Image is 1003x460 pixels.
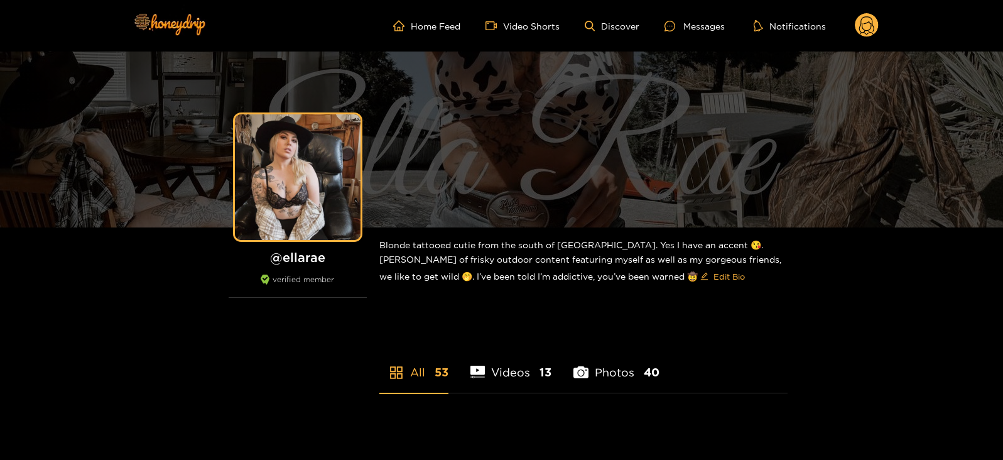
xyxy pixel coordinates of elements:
[470,336,552,393] li: Videos
[229,249,367,265] h1: @ ellarae
[485,20,503,31] span: video-camera
[379,336,448,393] li: All
[379,227,788,297] div: Blonde tattooed cutie from the south of [GEOGRAPHIC_DATA]. Yes I have an accent 😘. [PERSON_NAME] ...
[698,266,747,287] button: editEdit Bio
[713,270,745,283] span: Edit Bio
[393,20,460,31] a: Home Feed
[700,272,708,282] span: edit
[435,364,448,380] span: 53
[664,19,725,33] div: Messages
[539,364,551,380] span: 13
[644,364,659,380] span: 40
[585,21,639,31] a: Discover
[750,19,830,32] button: Notifications
[393,20,411,31] span: home
[573,336,659,393] li: Photos
[485,20,560,31] a: Video Shorts
[229,275,367,298] div: verified member
[389,365,404,380] span: appstore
